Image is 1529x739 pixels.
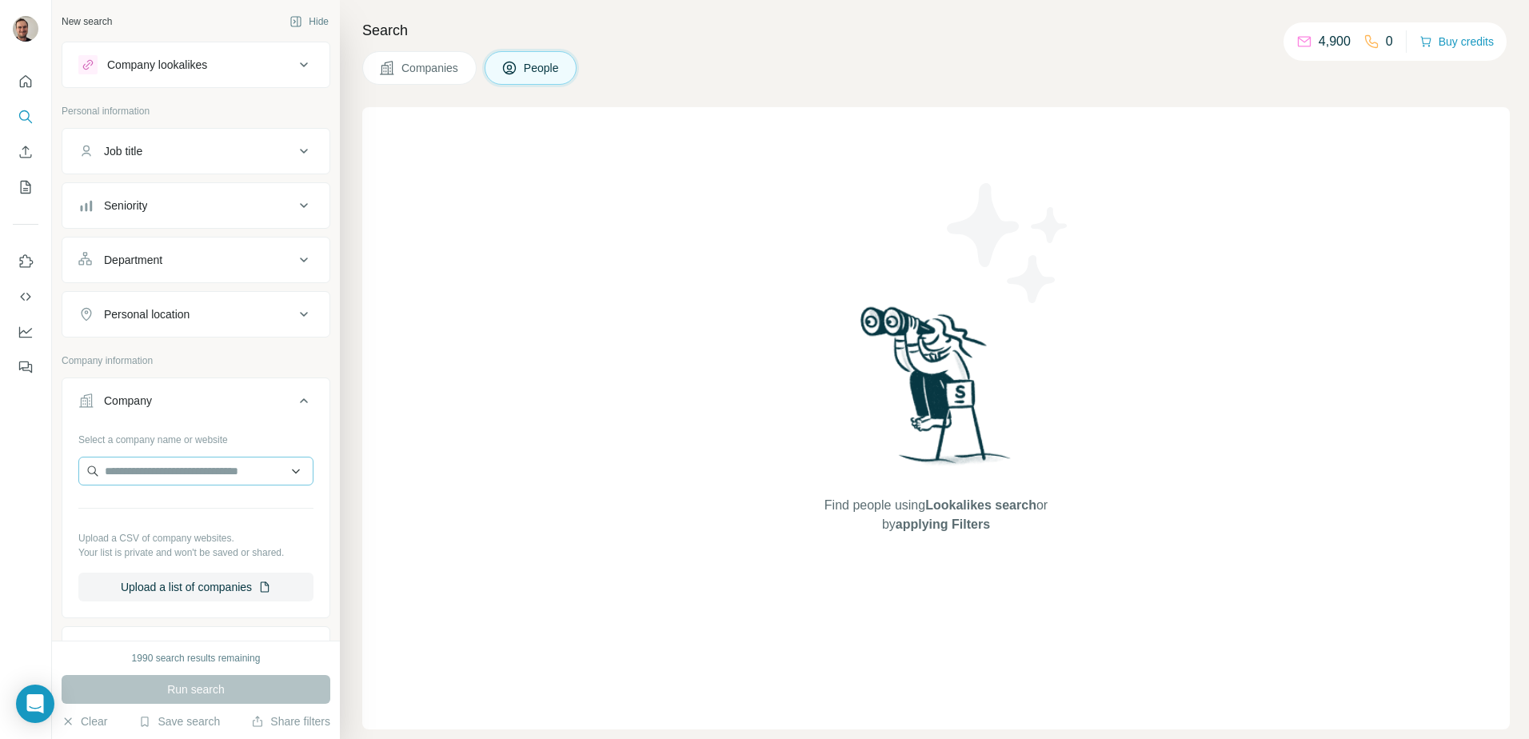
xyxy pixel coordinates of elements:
[401,60,460,76] span: Companies
[104,393,152,409] div: Company
[62,104,330,118] p: Personal information
[13,282,38,311] button: Use Surfe API
[16,685,54,723] div: Open Intercom Messenger
[13,173,38,202] button: My lists
[78,545,313,560] p: Your list is private and won't be saved or shared.
[104,252,162,268] div: Department
[138,713,220,729] button: Save search
[107,57,207,73] div: Company lookalikes
[62,14,112,29] div: New search
[853,302,1020,481] img: Surfe Illustration - Woman searching with binoculars
[62,630,329,669] button: Industry
[13,16,38,42] img: Avatar
[251,713,330,729] button: Share filters
[524,60,561,76] span: People
[13,318,38,346] button: Dashboard
[78,573,313,601] button: Upload a list of companies
[936,171,1080,315] img: Surfe Illustration - Stars
[132,651,261,665] div: 1990 search results remaining
[62,713,107,729] button: Clear
[62,241,329,279] button: Department
[62,295,329,334] button: Personal location
[104,306,190,322] div: Personal location
[78,426,313,447] div: Select a company name or website
[13,247,38,276] button: Use Surfe on LinkedIn
[278,10,340,34] button: Hide
[808,496,1064,534] span: Find people using or by
[104,198,147,214] div: Seniority
[1319,32,1351,51] p: 4,900
[104,143,142,159] div: Job title
[362,19,1510,42] h4: Search
[62,381,329,426] button: Company
[62,132,329,170] button: Job title
[1386,32,1393,51] p: 0
[925,498,1036,512] span: Lookalikes search
[62,186,329,225] button: Seniority
[13,102,38,131] button: Search
[13,67,38,96] button: Quick start
[13,138,38,166] button: Enrich CSV
[62,354,330,368] p: Company information
[1419,30,1494,53] button: Buy credits
[896,517,990,531] span: applying Filters
[78,531,313,545] p: Upload a CSV of company websites.
[13,353,38,381] button: Feedback
[62,46,329,84] button: Company lookalikes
